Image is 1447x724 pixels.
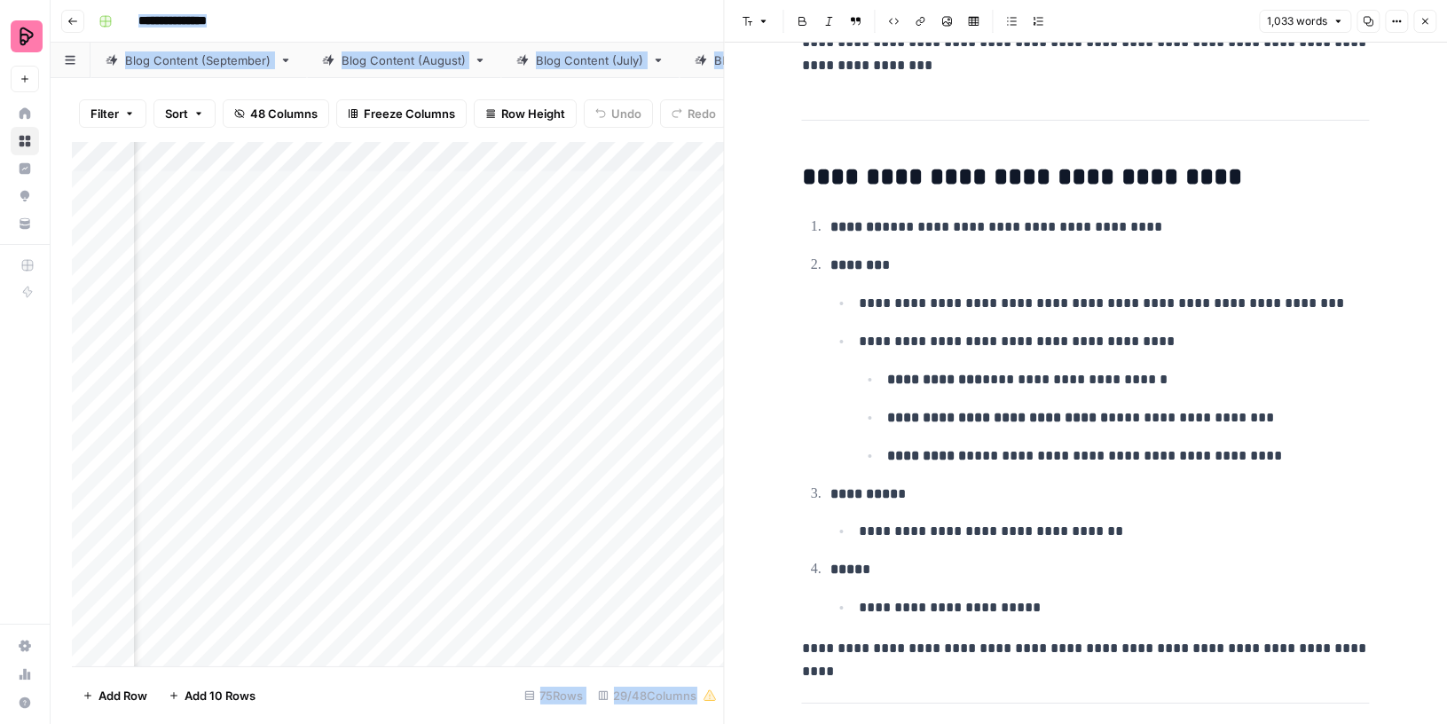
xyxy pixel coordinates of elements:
[11,632,39,660] a: Settings
[11,182,39,210] a: Opportunities
[153,99,216,128] button: Sort
[714,51,824,69] div: Blog Content (April)
[584,99,653,128] button: Undo
[11,209,39,238] a: Your Data
[11,20,43,52] img: Preply Logo
[11,127,39,155] a: Browse
[11,660,39,689] a: Usage
[342,51,467,69] div: Blog Content (August)
[1259,10,1351,33] button: 1,033 words
[1267,13,1327,29] span: 1,033 words
[611,105,641,122] span: Undo
[90,105,119,122] span: Filter
[501,105,565,122] span: Row Height
[11,154,39,183] a: Insights
[223,99,329,128] button: 48 Columns
[307,43,501,78] a: Blog Content (August)
[11,99,39,128] a: Home
[72,681,158,710] button: Add Row
[125,51,272,69] div: Blog Content (September)
[660,99,727,128] button: Redo
[364,105,455,122] span: Freeze Columns
[90,43,307,78] a: Blog Content (September)
[98,687,147,704] span: Add Row
[474,99,577,128] button: Row Height
[501,43,680,78] a: Blog Content (July)
[11,14,39,59] button: Workspace: Preply
[680,43,859,78] a: Blog Content (April)
[185,687,256,704] span: Add 10 Rows
[11,689,39,717] button: Help + Support
[591,681,724,710] div: 29/48 Columns
[336,99,467,128] button: Freeze Columns
[165,105,188,122] span: Sort
[250,105,318,122] span: 48 Columns
[79,99,146,128] button: Filter
[536,51,645,69] div: Blog Content (July)
[688,105,716,122] span: Redo
[158,681,266,710] button: Add 10 Rows
[517,681,591,710] div: 75 Rows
